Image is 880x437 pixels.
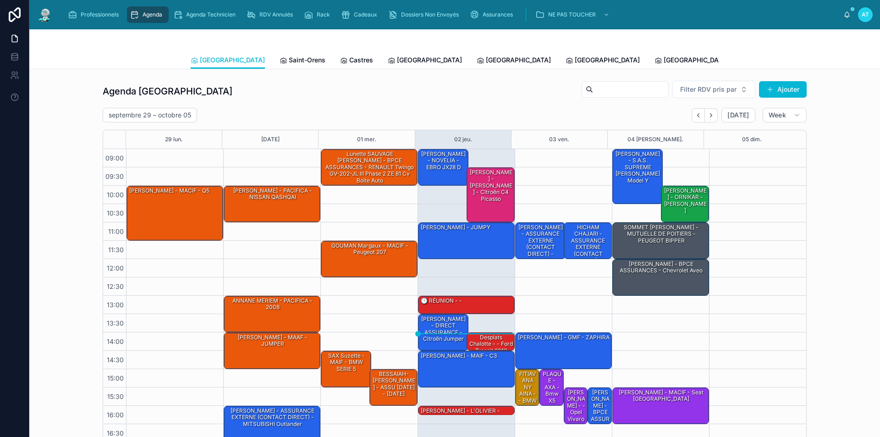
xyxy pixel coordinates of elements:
[354,11,377,18] span: Cadeaux
[468,168,514,203] div: [PERSON_NAME] - [PERSON_NAME] - Citroën C4 Picasso
[566,52,640,70] a: [GEOGRAPHIC_DATA]
[323,242,417,257] div: GOUMAN Margaux - MACIF - Peugeot 207
[259,11,293,18] span: RDV Annulés
[613,223,709,259] div: SOMMET [PERSON_NAME] - MUTUELLE DE POITIERS - PEUGEOT BIPPER
[81,11,119,18] span: Professionnels
[486,55,551,65] span: [GEOGRAPHIC_DATA]
[721,108,755,122] button: [DATE]
[588,388,611,424] div: [PERSON_NAME] - BPCE ASSURANCES - C4
[759,81,807,98] a: Ajouter
[627,130,683,149] button: 04 [PERSON_NAME].
[200,55,265,65] span: [GEOGRAPHIC_DATA]
[225,333,319,348] div: [PERSON_NAME] - MAAF - JUMPER
[127,186,223,240] div: [PERSON_NAME] - MACIF - Q5
[420,150,467,171] div: [PERSON_NAME] - NOVELIA - EBRO JX28 D
[143,11,162,18] span: Agenda
[418,315,468,350] div: [PERSON_NAME] - DIRECT ASSURANCE - Citroën jumper
[468,333,514,362] div: desplats chalotte - - ford transit 2013 mk6
[104,411,126,419] span: 16:00
[420,297,463,305] div: 🕒 RÉUNION - -
[517,333,610,342] div: [PERSON_NAME] - GMF - ZAPHIRA
[467,168,515,222] div: [PERSON_NAME] - [PERSON_NAME] - Citroën C4 Picasso
[420,352,498,360] div: [PERSON_NAME] - MAIF - C3
[418,296,514,314] div: 🕒 RÉUNION - -
[261,130,280,149] button: [DATE]
[385,6,465,23] a: Dossiers Non Envoyés
[680,85,737,94] span: Filter RDV pris par
[349,55,373,65] span: Castres
[575,55,640,65] span: [GEOGRAPHIC_DATA]
[103,85,232,98] h1: Agenda [GEOGRAPHIC_DATA]
[104,429,126,437] span: 16:30
[104,319,126,327] span: 13:30
[323,150,417,185] div: Lunette SAUVAGE [PERSON_NAME] - BPCE ASSURANCES - RENAULT Twingo GV-202-JL III Phase 2 ZE 81 cv B...
[614,260,708,275] div: [PERSON_NAME] - BPCE ASSURANCES - Chevrolet aveo
[418,149,468,185] div: [PERSON_NAME] - NOVELIA - EBRO JX28 D
[862,11,869,18] span: AT
[533,6,614,23] a: NE PAS TOUCHER
[613,260,709,295] div: [PERSON_NAME] - BPCE ASSURANCES - Chevrolet aveo
[420,223,491,232] div: [PERSON_NAME] - JUMPY
[224,186,320,222] div: [PERSON_NAME] - PACIFICA - NISSAN QASHQAI
[418,351,514,387] div: [PERSON_NAME] - MAIF - C3
[477,52,551,70] a: [GEOGRAPHIC_DATA]
[340,52,373,70] a: Castres
[541,370,563,405] div: PLAQUE - AXA - bmw x5
[663,187,709,215] div: [PERSON_NAME] - ORNIKAR - [PERSON_NAME]
[483,11,513,18] span: Assurances
[661,186,709,222] div: [PERSON_NAME] - ORNIKAR - [PERSON_NAME]
[549,130,569,149] button: 03 ven.
[301,6,336,23] a: Rack
[613,149,662,204] div: [PERSON_NAME] - S.A.S. SUPREME [PERSON_NAME] Model Y
[370,370,418,405] div: BESSAIAH-[PERSON_NAME] - ASSU [DATE] - [DATE]
[589,388,611,437] div: [PERSON_NAME] - BPCE ASSURANCES - C4
[104,282,126,290] span: 12:30
[321,149,417,185] div: Lunette SAUVAGE [PERSON_NAME] - BPCE ASSURANCES - RENAULT Twingo GV-202-JL III Phase 2 ZE 81 cv B...
[420,407,501,415] div: [PERSON_NAME] - L'OLIVIER -
[418,223,514,259] div: [PERSON_NAME] - JUMPY
[109,111,191,120] h2: septembre 29 – octobre 05
[106,227,126,235] span: 11:00
[128,187,210,195] div: [PERSON_NAME] - MACIF - Q5
[105,393,126,400] span: 15:30
[186,11,236,18] span: Agenda Technicien
[225,407,319,428] div: [PERSON_NAME] - ASSURANCE EXTERNE (CONTACT DIRECT) - MITSUBISHI Outlander
[420,315,467,343] div: [PERSON_NAME] - DIRECT ASSURANCE - Citroën jumper
[357,130,376,149] div: 01 mer.
[517,223,565,271] div: [PERSON_NAME] - ASSURANCE EXTERNE (CONTACT DIRECT) - PEUGEOT Partner
[672,81,755,98] button: Select Button
[105,374,126,382] span: 15:00
[321,241,417,277] div: GOUMAN Margaux - MACIF - Peugeot 207
[540,370,563,405] div: PLAQUE - AXA - bmw x5
[516,370,539,405] div: FITIAVANA NY AINA - - BMW SERIE 1
[37,7,53,22] img: App logo
[418,406,514,415] div: [PERSON_NAME] - L'OLIVIER -
[401,11,459,18] span: Dossiers Non Envoyés
[454,130,472,149] div: 02 jeu.
[321,351,371,387] div: SAX Suzette - MAIF - BMW SERIE 5
[106,246,126,254] span: 11:30
[103,172,126,180] span: 09:30
[727,111,749,119] span: [DATE]
[224,296,320,332] div: ANNANE MERIEM - PACIFICA - 2008
[564,388,588,424] div: [PERSON_NAME] - - opel vivaro
[60,5,843,25] div: scrollable content
[769,111,786,119] span: Week
[614,223,708,245] div: SOMMET [PERSON_NAME] - MUTUELLE DE POITIERS - PEUGEOT BIPPER
[692,108,705,122] button: Back
[104,209,126,217] span: 10:30
[371,370,417,398] div: BESSAIAH-[PERSON_NAME] - ASSU [DATE] - [DATE]
[654,52,729,70] a: [GEOGRAPHIC_DATA]
[225,187,319,202] div: [PERSON_NAME] - PACIFICA - NISSAN QASHQAI
[280,52,325,70] a: Saint-Orens
[566,388,587,423] div: [PERSON_NAME] - - opel vivaro
[338,6,384,23] a: Cadeaux
[104,264,126,272] span: 12:00
[742,130,762,149] button: 05 dim.
[103,154,126,162] span: 09:00
[548,11,596,18] span: NE PAS TOUCHER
